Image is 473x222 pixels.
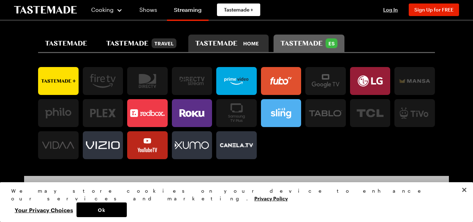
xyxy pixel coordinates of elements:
[224,6,253,13] span: Tastemade +
[99,35,183,52] button: tastemade travel
[274,35,344,52] button: tastemade en español
[217,3,260,16] a: Tastemade +
[326,38,337,48] div: ES
[14,6,77,14] a: To Tastemade Home Page
[11,202,77,217] button: Your Privacy Choices
[377,6,405,13] button: Log In
[457,182,472,198] button: Close
[11,187,456,217] div: Privacy
[38,35,94,52] button: tastemade
[152,38,176,48] div: Travel
[414,7,453,13] span: Sign Up for FREE
[91,1,123,18] button: Cooking
[167,1,209,21] a: Streaming
[254,195,288,201] a: More information about your privacy, opens in a new tab
[91,6,114,13] span: Cooking
[240,38,262,48] div: Home
[77,202,127,217] button: Ok
[11,187,456,202] div: We may store cookies on your device to enhance our services and marketing.
[409,3,459,16] button: Sign Up for FREE
[383,7,398,13] span: Log In
[188,35,269,52] button: tastemade home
